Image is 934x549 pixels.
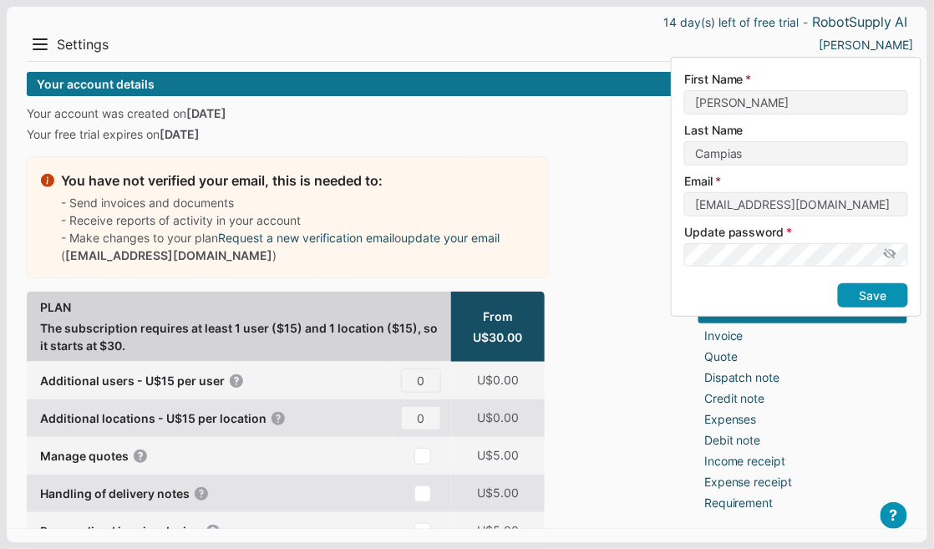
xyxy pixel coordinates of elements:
[61,170,383,191] h2: You have not verified your email, this is needed to:
[477,409,519,426] span: U$0.00
[40,298,438,316] b: PLAN
[684,141,908,165] input: Last Name
[61,194,515,264] div: - Send invoices and documents - Receive reports of activity in your account - Make changes to you...
[27,125,685,143] div: Your free trial expires on
[57,36,109,53] span: Settings
[684,223,908,267] label: Update password
[40,447,129,465] b: Manage quotes
[704,431,761,449] a: Debit note
[704,369,780,386] a: Dispatch note
[218,229,394,247] a: Request a new verification email
[684,70,908,114] label: First Name
[477,484,519,501] span: U$5.00
[40,522,201,540] b: Personalized invoice design
[704,452,786,470] a: Income receipt
[27,292,451,362] div: The subscription requires at least 1 user ($15) and 1 location ($15), so it starts at $30.
[704,389,765,407] a: Credit note
[270,410,287,427] i: Track income, expenses and inventory of different stores/locations or business units.
[27,31,53,58] button: Menu
[838,283,908,308] a: Save
[881,502,907,529] button: ?
[483,308,513,325] span: From
[704,348,738,365] a: Quote
[40,485,190,502] b: Handling of delivery notes
[132,448,149,465] i: Create and send quotes and follow up until they become (or not) invoices
[704,494,774,511] a: Requirement
[704,473,793,491] a: Expense receipt
[684,192,908,216] input: Email
[803,18,808,28] span: -
[704,327,744,344] a: Invoice
[40,409,266,427] b: Additional locations - U$15 per location
[40,372,225,389] b: Additional users - U$15 per user
[186,106,226,120] b: [DATE]
[663,13,799,31] a: 14 day(s) left of free trial
[684,90,908,114] input: First Name
[160,127,200,141] b: [DATE]
[684,121,908,165] label: Last Name
[684,243,908,267] input: Update password
[27,104,685,122] div: Your account was created on
[205,523,221,540] i: Impact your customers with a custom invoice design in PDF. More details on one-time setup fees .
[684,172,908,216] label: Email
[477,371,519,389] span: U$0.00
[193,485,210,502] i: Create and send delivery notes and control the delivery of your merchandise
[65,248,272,262] b: [EMAIL_ADDRESS][DOMAIN_NAME]
[812,13,907,31] a: RobotSupply AI
[477,521,519,539] span: U$5.00
[228,373,245,389] i: Work along your employees, assigning them different roles and permission levels.
[820,36,914,53] a: [PERSON_NAME]
[401,229,500,247] a: update your email
[27,72,685,96] div: Your account details
[474,328,523,346] span: U$30.00
[477,446,519,464] span: U$5.00
[704,410,757,428] a: Expenses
